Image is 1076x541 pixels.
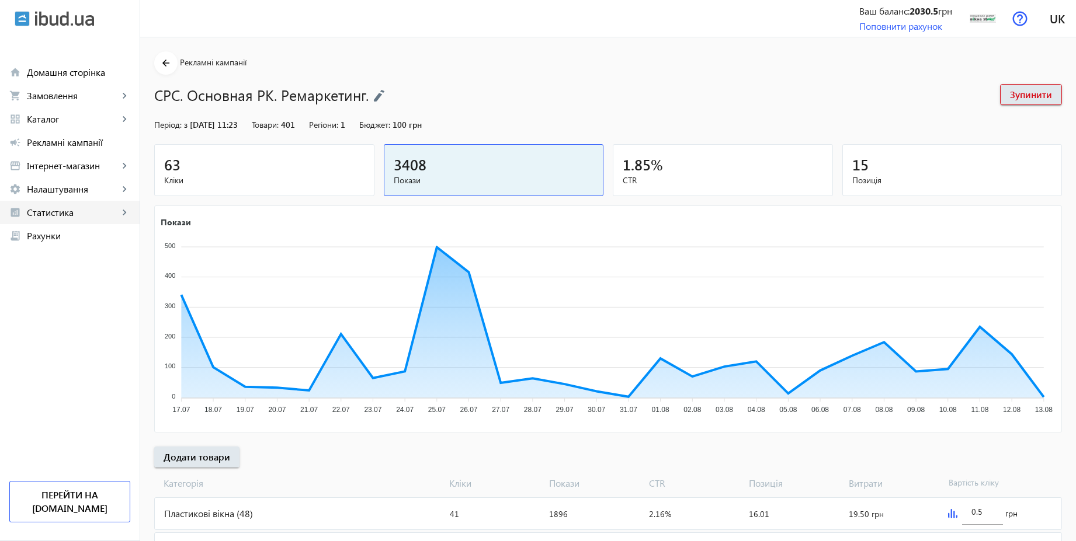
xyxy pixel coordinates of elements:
[164,174,365,186] span: Кліки
[859,5,952,18] div: Ваш баланс: грн
[27,230,130,242] span: Рахунки
[165,272,175,279] tspan: 400
[651,155,663,174] span: %
[237,406,254,414] tspan: 19.07
[859,20,942,32] a: Поповнити рахунок
[524,406,542,414] tspan: 28.07
[119,160,130,172] mat-icon: keyboard_arrow_right
[1003,406,1021,414] tspan: 12.08
[852,155,869,174] span: 15
[1005,508,1018,519] span: грн
[180,57,247,68] span: Рекламні кампанії
[161,216,191,227] text: Покази
[332,406,350,414] tspan: 22.07
[165,302,175,309] tspan: 300
[154,119,188,130] span: Період: з
[154,477,445,490] span: Категорія
[623,155,651,174] span: 1.85
[159,56,173,71] mat-icon: arrow_back
[394,174,594,186] span: Покази
[1050,11,1065,26] span: uk
[396,406,414,414] tspan: 24.07
[9,230,21,242] mat-icon: receipt_long
[450,508,459,519] span: 41
[844,477,944,490] span: Витрати
[165,242,175,249] tspan: 500
[119,90,130,102] mat-icon: keyboard_arrow_right
[9,67,21,78] mat-icon: home
[155,498,445,529] div: Пластикові вікна (48)
[300,406,318,414] tspan: 21.07
[492,406,509,414] tspan: 27.07
[652,406,669,414] tspan: 01.08
[9,481,130,522] a: Перейти на [DOMAIN_NAME]
[27,160,119,172] span: Інтернет-магазин
[364,406,381,414] tspan: 23.07
[844,406,861,414] tspan: 07.08
[165,332,175,339] tspan: 200
[428,406,446,414] tspan: 25.07
[748,406,765,414] tspan: 04.08
[644,477,744,490] span: CTR
[875,406,893,414] tspan: 08.08
[27,113,119,125] span: Каталог
[164,155,181,174] span: 63
[683,406,701,414] tspan: 02.08
[939,406,957,414] tspan: 10.08
[172,393,175,400] tspan: 0
[394,155,426,174] span: 3408
[268,406,286,414] tspan: 20.07
[852,174,1053,186] span: Позиція
[281,119,295,130] span: 401
[1000,84,1062,105] button: Зупинити
[27,90,119,102] span: Замовлення
[154,446,240,467] button: Додати товари
[588,406,605,414] tspan: 30.07
[1010,88,1052,101] span: Зупинити
[341,119,345,130] span: 1
[649,508,671,519] span: 2.16%
[445,477,544,490] span: Кліки
[190,119,238,130] span: [DATE] 11:23
[744,477,844,490] span: Позиція
[359,119,390,130] span: Бюджет:
[9,207,21,218] mat-icon: analytics
[971,406,988,414] tspan: 11.08
[948,509,957,518] img: graph.svg
[623,174,823,186] span: CTR
[309,119,338,130] span: Регіони:
[544,477,644,490] span: Покази
[849,508,884,519] span: 19.50 грн
[620,406,637,414] tspan: 31.07
[27,137,130,148] span: Рекламні кампанії
[9,137,21,148] mat-icon: campaign
[393,119,422,130] span: 100 грн
[749,508,769,519] span: 16.01
[779,406,797,414] tspan: 05.08
[910,5,938,17] b: 2030.5
[9,160,21,172] mat-icon: storefront
[944,477,1044,490] span: Вартість кліку
[556,406,574,414] tspan: 29.07
[119,113,130,125] mat-icon: keyboard_arrow_right
[119,183,130,195] mat-icon: keyboard_arrow_right
[154,85,988,105] h1: CPC. Основная РК. Ремаркетинг.
[9,113,21,125] mat-icon: grid_view
[716,406,733,414] tspan: 03.08
[907,406,925,414] tspan: 09.08
[164,451,230,463] span: Додати товари
[27,207,119,218] span: Статистика
[1012,11,1028,26] img: help.svg
[549,508,568,519] span: 1896
[252,119,279,130] span: Товари:
[9,90,21,102] mat-icon: shopping_cart
[35,11,94,26] img: ibud_text.svg
[970,5,996,32] img: 5e26d3fc007dd9405-logo2.jpg
[27,67,130,78] span: Домашня сторінка
[27,183,119,195] span: Налаштування
[1035,406,1053,414] tspan: 13.08
[119,207,130,218] mat-icon: keyboard_arrow_right
[204,406,222,414] tspan: 18.07
[172,406,190,414] tspan: 17.07
[811,406,829,414] tspan: 06.08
